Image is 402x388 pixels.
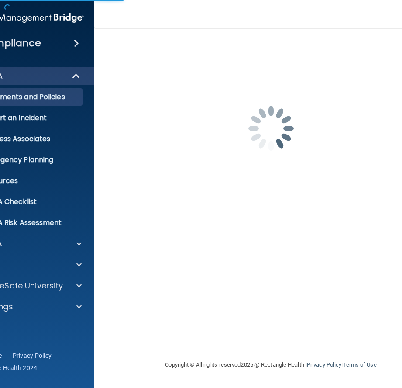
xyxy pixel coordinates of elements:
[343,361,376,368] a: Terms of Use
[227,85,315,172] img: spinner.e123f6fc.gif
[307,361,341,368] a: Privacy Policy
[13,351,52,360] a: Privacy Policy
